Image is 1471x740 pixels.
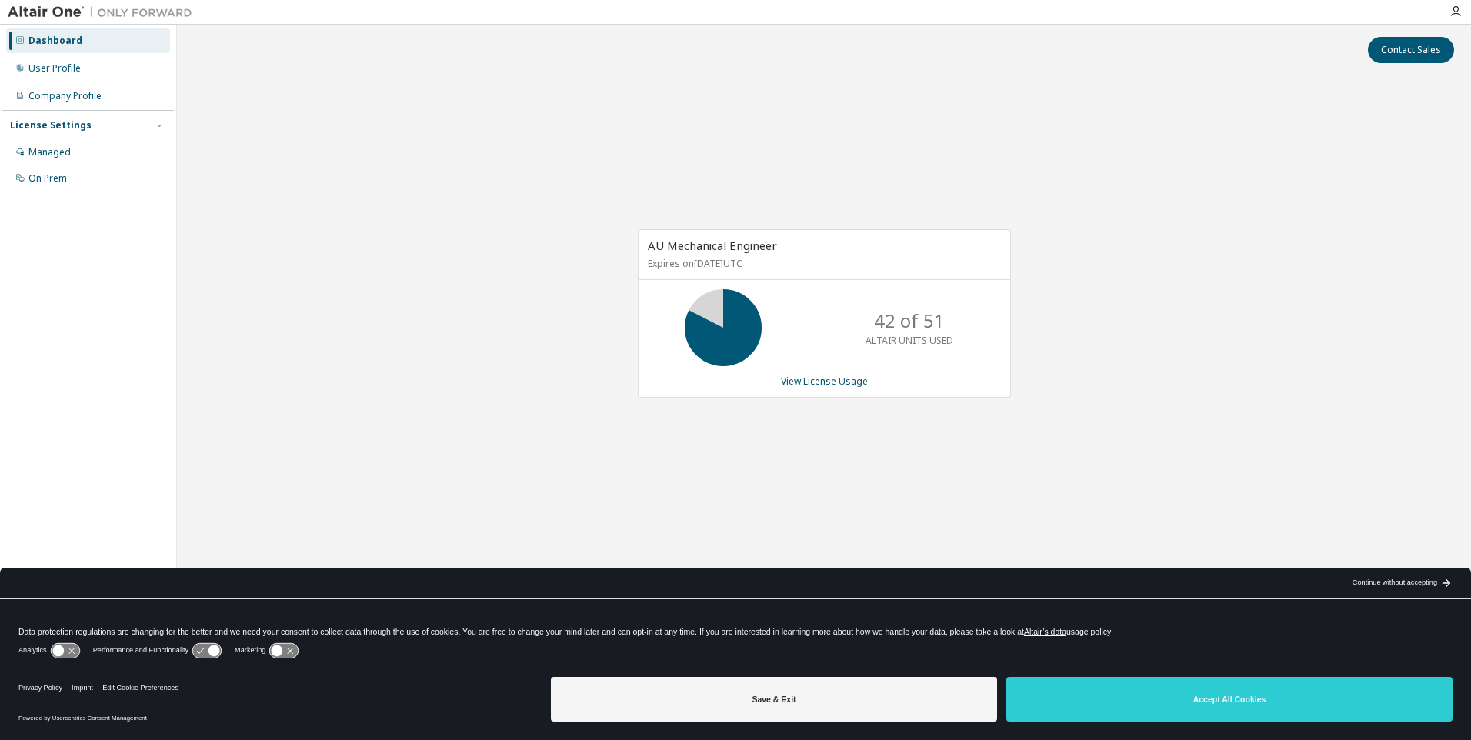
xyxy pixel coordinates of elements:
[648,257,997,270] p: Expires on [DATE] UTC
[28,90,102,102] div: Company Profile
[781,375,868,388] a: View License Usage
[28,35,82,47] div: Dashboard
[874,308,945,334] p: 42 of 51
[866,334,953,347] p: ALTAIR UNITS USED
[1368,37,1454,63] button: Contact Sales
[648,238,777,253] span: AU Mechanical Engineer
[8,5,200,20] img: Altair One
[28,146,71,158] div: Managed
[10,119,92,132] div: License Settings
[28,62,81,75] div: User Profile
[28,172,67,185] div: On Prem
